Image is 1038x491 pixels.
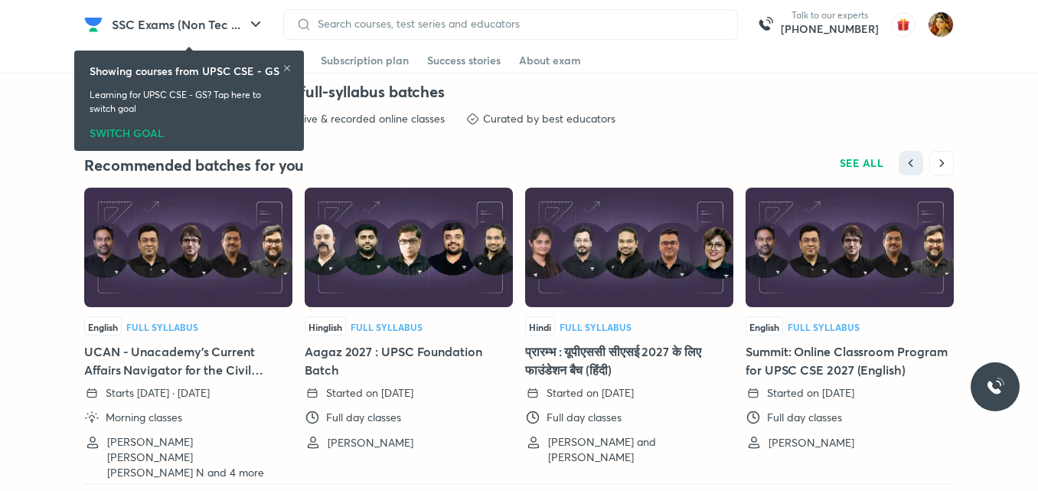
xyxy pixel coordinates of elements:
[547,410,622,425] p: Full day classes
[305,188,513,307] img: Thumbnail
[427,48,501,73] a: Success stories
[326,385,413,401] p: Started on [DATE]
[90,122,289,139] div: SWITCH GOAL
[928,11,954,38] img: Puja Acharya
[560,321,632,333] span: Full Syllabus
[107,434,280,480] p: [PERSON_NAME] [PERSON_NAME] [PERSON_NAME] N and 4 more
[548,434,721,465] p: [PERSON_NAME] and [PERSON_NAME]
[84,155,519,175] h4: Recommended batches for you
[746,342,954,379] h5: Summit: Online Classroom Program for UPSC CSE 2027 (English)
[84,82,954,102] h4: Crack UPSC CSE - GS with our full-syllabus batches
[84,15,103,34] img: Company Logo
[840,158,884,169] span: SEE ALL
[427,53,501,68] div: Success stories
[986,378,1004,396] img: ttu
[525,342,733,379] h5: प्रारम्भ : यूपीएससी सीएसई 2027 के लिए फाउंडेशन बैच (हिंदी)
[126,321,198,333] span: Full Syllabus
[88,321,118,333] span: English
[321,53,409,68] div: Subscription plan
[831,151,893,175] button: SEE ALL
[90,63,279,79] h6: Showing courses from UPSC CSE - GS
[84,342,292,379] h5: UCAN - Unacademy's Current Affairs Navigator for the Civil Services Examination
[769,435,854,450] p: [PERSON_NAME]
[519,53,581,68] div: About exam
[351,321,423,333] span: Full Syllabus
[781,9,879,21] p: Talk to our experts
[308,321,342,333] span: Hinglish
[750,9,781,40] img: call-us
[547,385,634,401] p: Started on [DATE]
[525,188,733,307] img: Thumbnail
[305,342,513,379] h5: Aagaz 2027 : UPSC Foundation Batch
[767,385,854,401] p: Started on [DATE]
[326,410,401,425] p: Full day classes
[106,385,210,401] p: Starts [DATE] · [DATE]
[90,88,289,116] p: Learning for UPSC CSE - GS? Tap here to switch goal
[312,18,725,30] input: Search courses, test series and educators
[749,321,779,333] span: English
[767,410,842,425] p: Full day classes
[84,188,292,307] img: Thumbnail
[891,12,916,37] img: avatar
[328,435,413,450] p: [PERSON_NAME]
[483,111,615,126] p: Curated by best educators
[103,9,274,40] button: SSC Exams (Non Tec ...
[781,21,879,37] a: [PHONE_NUMBER]
[746,188,954,307] img: Thumbnail
[106,410,182,425] p: Morning classes
[321,48,409,73] a: Subscription plan
[788,321,860,333] span: Full Syllabus
[529,321,551,333] span: Hindi
[519,48,581,73] a: About exam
